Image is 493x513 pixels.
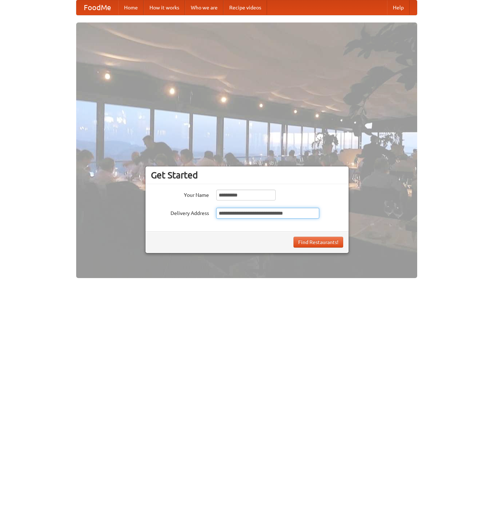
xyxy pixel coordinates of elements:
a: Home [118,0,144,15]
a: Recipe videos [223,0,267,15]
h3: Get Started [151,170,343,181]
button: Find Restaurants! [293,237,343,248]
label: Your Name [151,190,209,199]
label: Delivery Address [151,208,209,217]
a: How it works [144,0,185,15]
a: FoodMe [77,0,118,15]
a: Help [387,0,410,15]
a: Who we are [185,0,223,15]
